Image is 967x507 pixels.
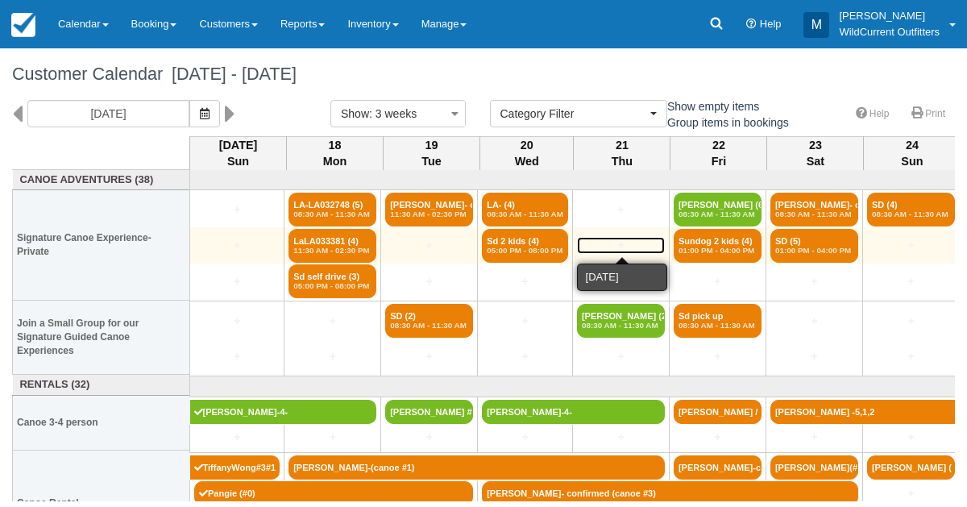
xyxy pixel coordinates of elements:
[902,102,955,126] a: Print
[679,321,757,330] em: 08:30 AM - 11:30 AM
[679,246,757,256] em: 01:00 PM - 04:00 PM
[670,136,767,170] th: 22 Fri
[674,455,762,480] a: [PERSON_NAME]-confirm
[867,193,955,226] a: SD (4)08:30 AM - 11:30 AM
[17,172,186,188] a: Canoe Adventures (38)
[674,304,762,338] a: Sd pick up08:30 AM - 11:30 AM
[760,18,782,30] span: Help
[482,400,665,424] a: [PERSON_NAME]-4-
[288,313,376,330] a: +
[649,110,799,135] label: Group items in bookings
[867,273,955,290] a: +
[490,100,667,127] button: Category Filter
[293,281,371,291] em: 05:00 PM - 08:00 PM
[293,246,371,256] em: 11:30 AM - 02:30 PM
[384,136,480,170] th: 19 Tue
[649,100,772,111] span: Show empty items
[190,455,280,480] a: TiffanyWong#3#1
[775,246,853,256] em: 01:00 PM - 04:00 PM
[867,237,955,254] a: +
[12,64,955,84] h1: Customer Calendar
[190,400,377,424] a: [PERSON_NAME]-4-
[577,237,665,254] a: +
[385,348,473,365] a: +
[390,210,468,219] em: 11:30 AM - 02:30 PM
[385,193,473,226] a: [PERSON_NAME]- confi (3)11:30 AM - 02:30 PM
[482,481,858,505] a: [PERSON_NAME]- confirmed (canoe #3)
[674,229,762,263] a: Sundog 2 kids (4)01:00 PM - 04:00 PM
[770,313,858,330] a: +
[330,100,466,127] button: Show: 3 weeks
[803,12,829,38] div: M
[482,193,568,226] a: LA- (4)08:30 AM - 11:30 AM
[864,136,961,170] th: 24 Sun
[13,395,190,450] th: Canoe 3-4 person
[385,273,473,290] a: +
[649,94,770,118] label: Show empty items
[194,273,280,290] a: +
[674,348,762,365] a: +
[194,237,280,254] a: +
[194,481,473,505] a: Pangie (#0)
[770,429,858,446] a: +
[288,264,376,298] a: Sd self drive (3)05:00 PM - 08:00 PM
[288,229,376,263] a: LaLA033381 (4)11:30 AM - 02:30 PM
[770,193,858,226] a: [PERSON_NAME]- conf (4)08:30 AM - 11:30 AM
[577,202,665,218] a: +
[13,301,190,375] th: Join a Small Group for our Signature Guided Canoe Experiences
[577,429,665,446] a: +
[770,348,858,365] a: +
[287,136,384,170] th: 18 Mon
[293,210,371,219] em: 08:30 AM - 11:30 AM
[867,455,955,480] a: [PERSON_NAME] ( #
[487,246,563,256] em: 05:00 PM - 08:00 PM
[839,8,940,24] p: [PERSON_NAME]
[577,304,665,338] a: [PERSON_NAME] (2)08:30 AM - 11:30 AM
[770,455,858,480] a: [PERSON_NAME](#0)
[385,429,473,446] a: +
[770,229,858,263] a: SD (5)01:00 PM - 04:00 PM
[674,429,762,446] a: +
[775,210,853,219] em: 08:30 AM - 11:30 AM
[288,455,665,480] a: [PERSON_NAME]-(canoe #1)
[288,429,376,446] a: +
[746,19,757,30] i: Help
[674,400,762,424] a: [PERSON_NAME] / (canoe #4)
[369,107,417,120] span: : 3 weeks
[867,485,955,502] a: +
[846,102,899,126] a: Help
[674,193,762,226] a: [PERSON_NAME] (6)08:30 AM - 11:30 AM
[867,429,955,446] a: +
[190,136,287,170] th: [DATE] Sun
[577,273,665,290] a: +
[482,313,568,330] a: +
[867,313,955,330] a: +
[649,116,802,127] span: Group items in bookings
[867,348,955,365] a: +
[770,273,858,290] a: +
[482,348,568,365] a: +
[341,107,369,120] span: Show
[385,237,473,254] a: +
[385,400,473,424] a: [PERSON_NAME] #5
[482,429,568,446] a: +
[839,24,940,40] p: WildCurrent Outfitters
[390,321,468,330] em: 08:30 AM - 11:30 AM
[574,136,670,170] th: 21 Thu
[288,348,376,365] a: +
[194,313,280,330] a: +
[500,106,646,122] span: Category Filter
[17,377,186,393] a: Rentals (32)
[385,304,473,338] a: SD (2)08:30 AM - 11:30 AM
[482,229,568,263] a: Sd 2 kids (4)05:00 PM - 08:00 PM
[487,210,563,219] em: 08:30 AM - 11:30 AM
[11,13,35,37] img: checkfront-main-nav-mini-logo.png
[679,210,757,219] em: 08:30 AM - 11:30 AM
[480,136,574,170] th: 20 Wed
[194,202,280,218] a: +
[288,193,376,226] a: LA-LA032748 (5)08:30 AM - 11:30 AM
[767,136,864,170] th: 23 Sat
[13,190,190,301] th: Signature Canoe Experience- Private
[194,429,280,446] a: +
[163,64,297,84] span: [DATE] - [DATE]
